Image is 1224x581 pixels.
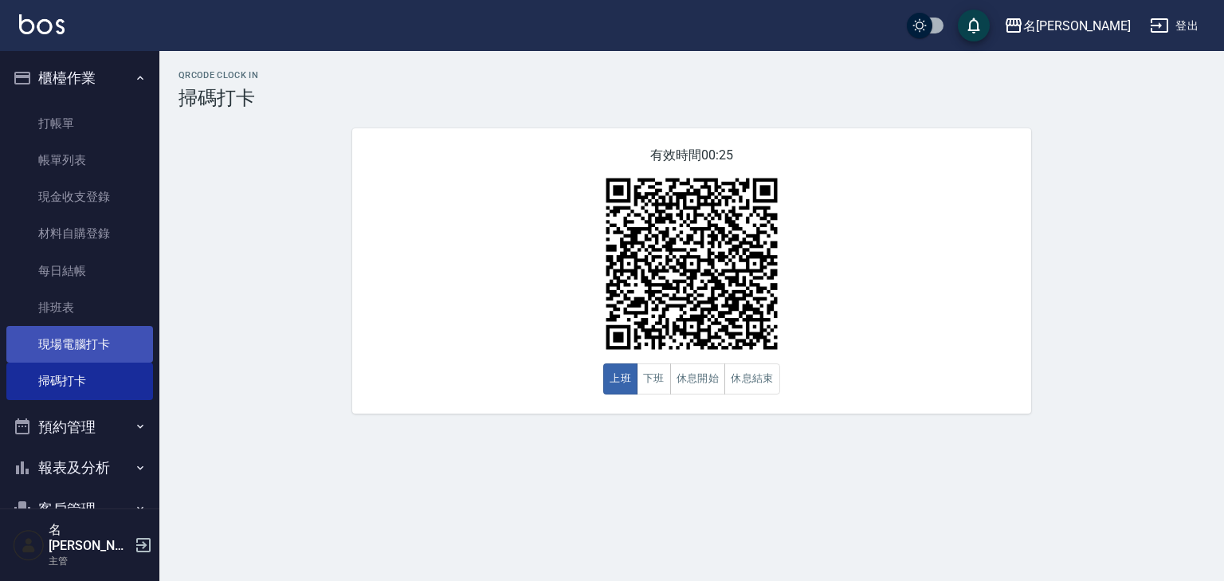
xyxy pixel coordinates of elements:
[6,363,153,399] a: 掃碼打卡
[1023,16,1131,36] div: 名[PERSON_NAME]
[6,179,153,215] a: 現金收支登錄
[6,326,153,363] a: 現場電腦打卡
[724,363,780,395] button: 休息結束
[637,363,671,395] button: 下班
[178,87,1205,109] h3: 掃碼打卡
[6,57,153,99] button: 櫃檯作業
[178,70,1205,80] h2: QRcode Clock In
[6,289,153,326] a: 排班表
[958,10,990,41] button: save
[6,447,153,489] button: 報表及分析
[19,14,65,34] img: Logo
[6,406,153,448] button: 預約管理
[6,489,153,530] button: 客戶管理
[1144,11,1205,41] button: 登出
[49,522,130,554] h5: 名[PERSON_NAME]
[49,554,130,568] p: 主管
[6,105,153,142] a: 打帳單
[13,529,45,561] img: Person
[6,142,153,179] a: 帳單列表
[603,363,637,395] button: 上班
[998,10,1137,42] button: 名[PERSON_NAME]
[6,253,153,289] a: 每日結帳
[352,128,1031,414] div: 有效時間 00:25
[670,363,726,395] button: 休息開始
[6,215,153,252] a: 材料自購登錄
